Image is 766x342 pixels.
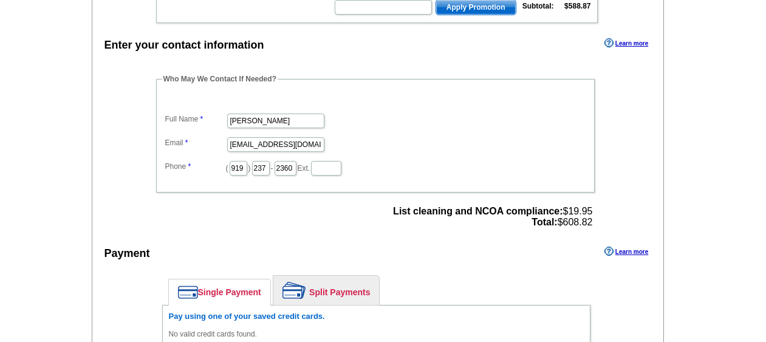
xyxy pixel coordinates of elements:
p: No valid credit cards found. [169,329,584,340]
h6: Pay using one of your saved credit cards. [169,312,584,321]
a: Split Payments [273,276,379,305]
label: Phone [165,161,226,172]
strong: Subtotal: [522,2,554,10]
img: single-payment.png [178,286,198,299]
a: Single Payment [169,279,270,305]
dd: ( ) - Ext. [162,158,589,177]
span: $19.95 $608.82 [393,206,592,228]
div: Enter your contact information [104,37,264,53]
legend: Who May We Contact If Needed? [162,74,278,84]
strong: $588.87 [564,2,590,10]
div: Payment [104,245,150,262]
a: Learn more [604,38,648,48]
label: Email [165,137,226,148]
iframe: LiveChat chat widget [523,60,766,342]
strong: List cleaning and NCOA compliance: [393,206,563,216]
label: Full Name [165,114,226,125]
img: split-payment.png [282,282,306,299]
